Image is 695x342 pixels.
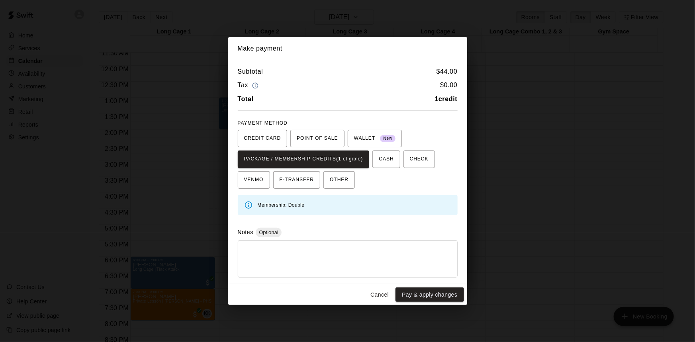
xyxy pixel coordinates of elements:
[238,229,253,235] label: Notes
[367,287,392,302] button: Cancel
[379,153,394,166] span: CASH
[238,171,270,189] button: VENMO
[238,120,288,126] span: PAYMENT METHOD
[290,130,344,147] button: POINT OF SALE
[348,130,402,147] button: WALLET New
[238,130,288,147] button: CREDIT CARD
[410,153,429,166] span: CHECK
[437,66,458,77] h6: $ 44.00
[238,66,263,77] h6: Subtotal
[395,287,464,302] button: Pay & apply changes
[238,80,261,91] h6: Tax
[244,153,363,166] span: PACKAGE / MEMBERSHIP CREDITS (1 eligible)
[380,133,395,144] span: New
[244,132,281,145] span: CREDIT CARD
[323,171,355,189] button: OTHER
[256,229,281,235] span: Optional
[435,96,458,102] b: 1 credit
[238,150,370,168] button: PACKAGE / MEMBERSHIP CREDITS(1 eligible)
[228,37,467,60] h2: Make payment
[354,132,396,145] span: WALLET
[403,150,435,168] button: CHECK
[244,174,264,186] span: VENMO
[280,174,314,186] span: E-TRANSFER
[372,150,400,168] button: CASH
[258,202,305,208] span: Membership: Double
[273,171,321,189] button: E-TRANSFER
[238,96,254,102] b: Total
[440,80,457,91] h6: $ 0.00
[297,132,338,145] span: POINT OF SALE
[330,174,348,186] span: OTHER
